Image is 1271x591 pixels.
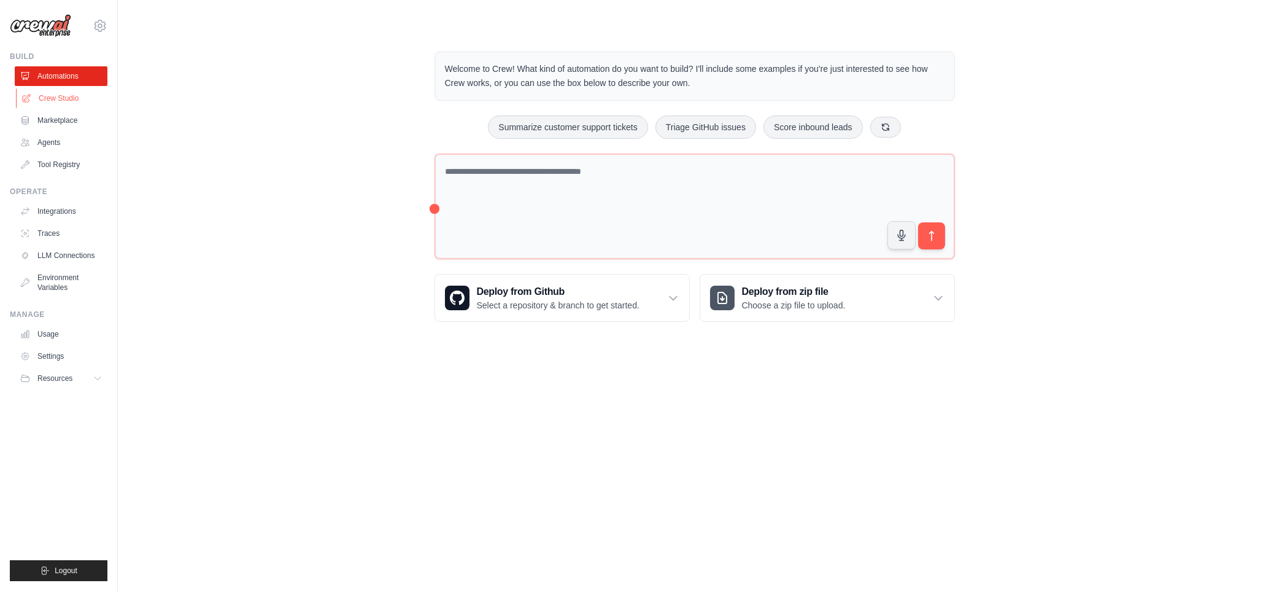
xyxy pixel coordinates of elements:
[15,66,107,86] a: Automations
[742,299,846,311] p: Choose a zip file to upload.
[15,346,107,366] a: Settings
[15,246,107,265] a: LLM Connections
[15,224,107,243] a: Traces
[10,14,71,37] img: Logo
[655,115,756,139] button: Triage GitHub issues
[10,52,107,61] div: Build
[15,268,107,297] a: Environment Variables
[15,133,107,152] a: Agents
[10,310,107,319] div: Manage
[15,111,107,130] a: Marketplace
[10,187,107,197] div: Operate
[763,115,863,139] button: Score inbound leads
[445,62,945,90] p: Welcome to Crew! What kind of automation do you want to build? I'll include some examples if you'...
[37,374,72,383] span: Resources
[16,88,109,108] a: Crew Studio
[488,115,647,139] button: Summarize customer support tickets
[742,284,846,299] h3: Deploy from zip file
[10,560,107,581] button: Logout
[477,299,639,311] p: Select a repository & branch to get started.
[55,566,77,576] span: Logout
[15,369,107,388] button: Resources
[15,202,107,221] a: Integrations
[477,284,639,299] h3: Deploy from Github
[15,324,107,344] a: Usage
[15,155,107,174] a: Tool Registry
